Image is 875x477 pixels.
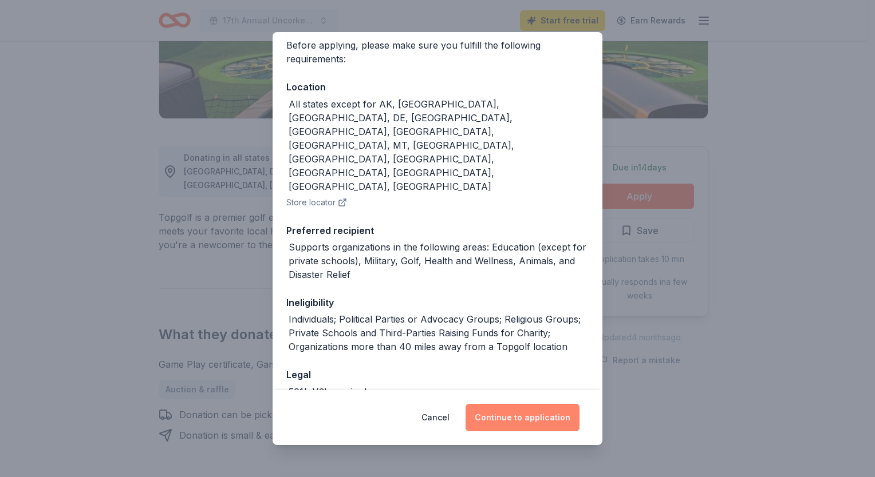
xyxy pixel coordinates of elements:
button: Store locator [286,196,347,209]
div: Before applying, please make sure you fulfill the following requirements: [286,38,589,66]
div: Supports organizations in the following areas: Education (except for private schools), Military, ... [289,240,589,281]
div: Location [286,79,589,94]
div: Individuals; Political Parties or Advocacy Groups; Religious Groups; Private Schools and Third-Pa... [289,312,589,353]
button: Continue to application [466,404,580,431]
div: Ineligibility [286,295,589,310]
div: 501(c)(3) required [289,385,366,399]
div: Legal [286,367,589,382]
button: Cancel [421,404,450,431]
div: All states except for AK, [GEOGRAPHIC_DATA], [GEOGRAPHIC_DATA], DE, [GEOGRAPHIC_DATA], [GEOGRAPHI... [289,97,589,193]
div: Preferred recipient [286,223,589,238]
